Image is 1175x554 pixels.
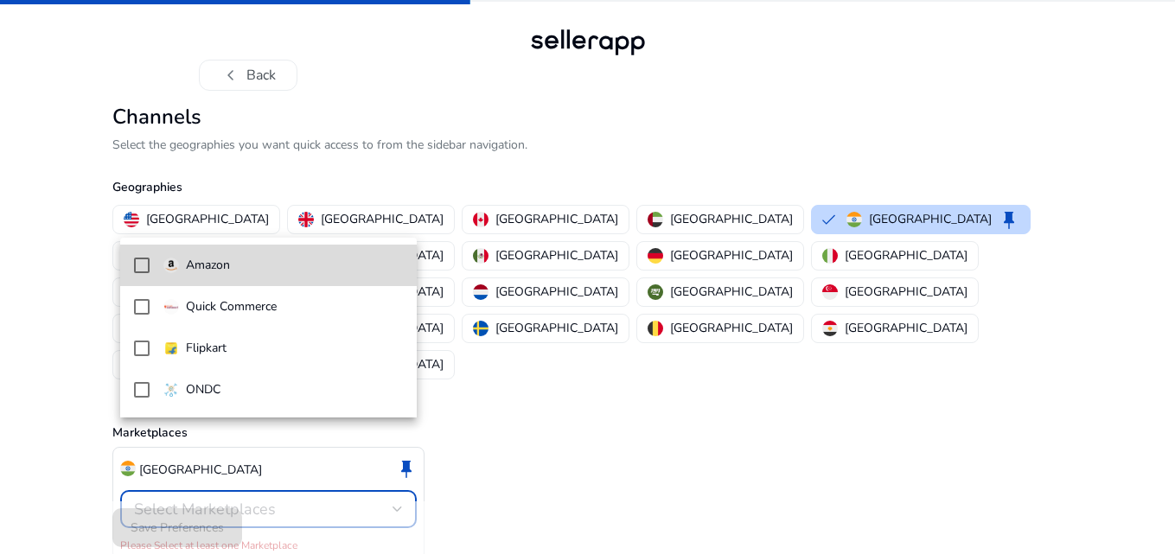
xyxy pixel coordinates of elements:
p: Amazon [186,256,230,275]
p: ONDC [186,380,220,399]
img: amazon.svg [163,258,179,273]
img: flipkart.svg [163,341,179,356]
img: quick-commerce.gif [163,299,179,315]
p: Flipkart [186,339,227,358]
img: ondc-sm.webp [163,382,179,398]
p: Quick Commerce [186,297,277,316]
